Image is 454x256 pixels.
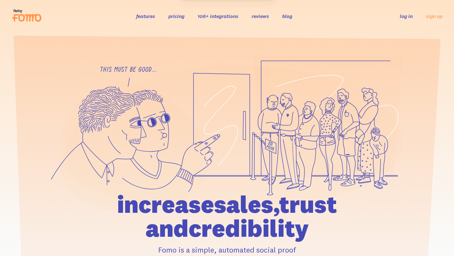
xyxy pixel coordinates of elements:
[426,13,443,20] a: sign up
[81,192,373,240] h1: increase sales, trust and credibility
[198,13,238,19] a: 106+ integrations
[252,13,269,19] a: reviews
[282,13,292,19] a: blog
[168,13,184,19] a: pricing
[400,13,413,19] a: log in
[136,13,155,19] a: features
